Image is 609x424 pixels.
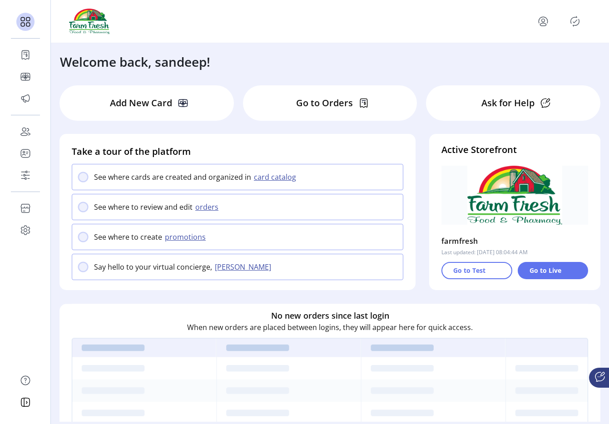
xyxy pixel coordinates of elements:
[530,266,561,275] p: Go to Live
[69,9,110,34] img: logo
[162,232,211,242] button: promotions
[187,321,473,332] p: When new orders are placed between logins, they will appear here for quick access.
[481,96,535,110] p: Ask for Help
[271,309,389,321] h6: No new orders since last login
[441,248,528,256] p: Last updated: [DATE] 08:04:44 AM
[441,234,478,248] p: farmfresh
[94,172,251,182] p: See where cards are created and organized in
[536,14,550,29] button: menu
[72,145,403,158] h4: Take a tour of the platform
[94,202,193,212] p: See where to review and edit
[296,96,353,110] p: Go to Orders
[212,261,277,272] button: [PERSON_NAME]
[441,143,588,157] h4: Active Storefront
[94,261,212,272] p: Say hello to your virtual concierge,
[110,96,172,110] p: Add New Card
[94,232,162,242] p: See where to create
[60,52,210,71] h3: Welcome back, sandeep!
[251,172,302,182] button: card catalog
[568,14,582,29] button: Publisher Panel
[193,202,224,212] button: orders
[453,266,485,275] p: Go to Test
